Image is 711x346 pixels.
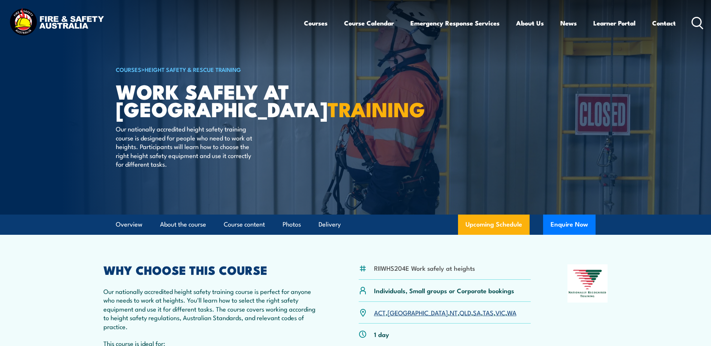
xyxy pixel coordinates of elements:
[507,308,516,317] a: WA
[374,330,389,339] p: 1 day
[374,286,514,295] p: Individuals, Small groups or Corporate bookings
[103,287,322,331] p: Our nationally accredited height safety training course is perfect for anyone who needs to work a...
[145,65,241,73] a: Height Safety & Rescue Training
[328,93,425,124] strong: TRAINING
[458,215,530,235] a: Upcoming Schedule
[116,82,301,117] h1: Work Safely at [GEOGRAPHIC_DATA]
[410,13,500,33] a: Emergency Response Services
[483,308,494,317] a: TAS
[116,124,253,168] p: Our nationally accredited height safety training course is designed for people who need to work a...
[388,308,448,317] a: [GEOGRAPHIC_DATA]
[374,308,516,317] p: , , , , , , ,
[116,215,142,234] a: Overview
[473,308,481,317] a: SA
[516,13,544,33] a: About Us
[495,308,505,317] a: VIC
[652,13,676,33] a: Contact
[344,13,394,33] a: Course Calendar
[593,13,636,33] a: Learner Portal
[450,308,458,317] a: NT
[374,264,475,272] li: RIIWHS204E Work safely at heights
[224,215,265,234] a: Course content
[543,215,596,235] button: Enquire Now
[460,308,471,317] a: QLD
[116,65,141,73] a: COURSES
[160,215,206,234] a: About the course
[304,13,328,33] a: Courses
[567,264,608,303] img: Nationally Recognised Training logo.
[103,264,322,275] h2: WHY CHOOSE THIS COURSE
[319,215,341,234] a: Delivery
[283,215,301,234] a: Photos
[116,65,301,74] h6: >
[560,13,577,33] a: News
[374,308,386,317] a: ACT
